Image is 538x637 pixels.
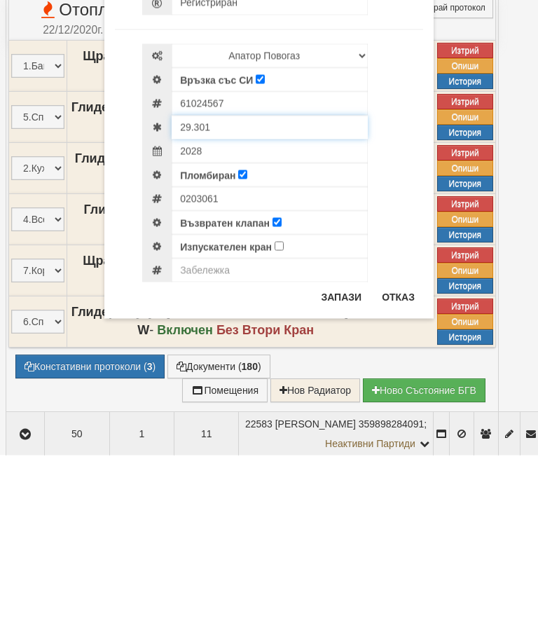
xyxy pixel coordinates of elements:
[180,255,253,269] label: Връзка със СИ
[172,369,368,392] input: Номер на Холендрова гайка
[172,226,368,249] select: Марка и Модел
[180,398,270,412] label: Възвратен клапан
[312,467,370,490] button: Запази
[373,467,423,490] button: Отказ
[172,440,368,464] input: Забележка
[172,297,368,321] input: Текущо показание
[180,422,272,436] label: Изпускателен кран
[238,352,247,361] input: Пломбиран
[256,256,265,266] input: Връзка със СИ
[115,147,308,173] span: Редакция на устройство
[172,321,368,345] input: Метрологична годност
[180,350,235,364] label: Пломбиран
[172,273,368,297] input: Сериен номер
[275,423,284,432] input: Изпускателен кран
[180,179,237,190] span: Регистриран
[273,399,282,409] input: Възвратен клапан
